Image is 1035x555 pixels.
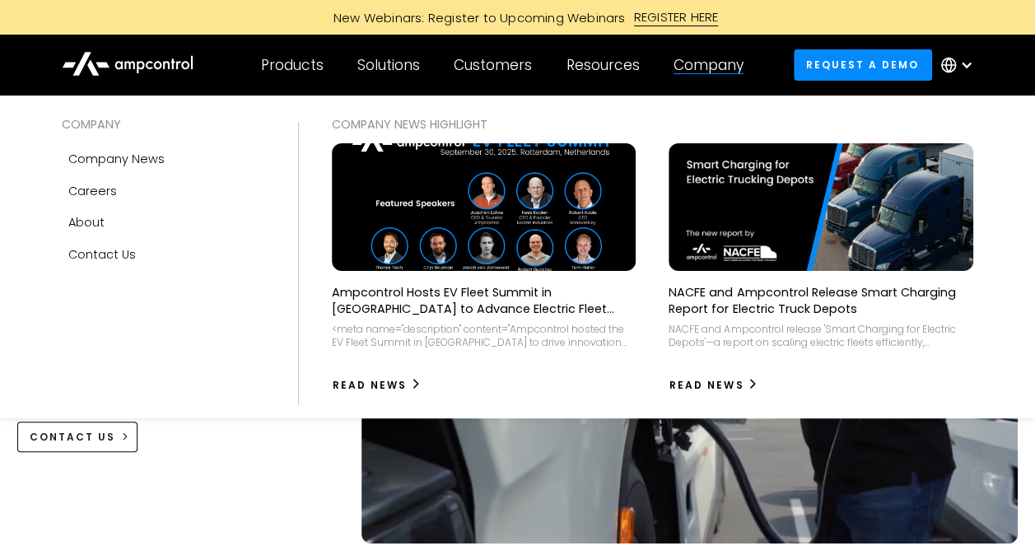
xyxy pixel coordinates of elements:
[332,284,636,317] p: Ampcontrol Hosts EV Fleet Summit in [GEOGRAPHIC_DATA] to Advance Electric Fleet Management in [GE...
[669,372,758,399] a: Read News
[62,175,265,207] a: Careers
[62,239,265,270] a: Contact Us
[634,8,719,26] div: REGISTER HERE
[332,323,636,348] div: <meta name="description" content="Ampcontrol hosted the EV Fleet Summit in [GEOGRAPHIC_DATA] to d...
[68,245,136,264] div: Contact Us
[62,207,265,238] a: About
[261,56,324,74] div: Products
[17,422,138,452] a: CONTACT US
[669,323,972,348] div: NACFE and Ampcontrol release 'Smart Charging for Electric Depots'—a report on scaling electric fl...
[454,56,532,74] div: Customers
[669,378,744,393] div: Read News
[68,150,165,168] div: Company news
[317,9,634,26] div: New Webinars: Register to Upcoming Webinars
[674,56,744,74] div: Company
[68,213,105,231] div: About
[62,143,265,175] a: Company news
[332,115,973,133] div: COMPANY NEWS Highlight
[669,284,972,317] p: NACFE and Ampcontrol Release Smart Charging Report for Electric Truck Depots
[566,56,639,74] div: Resources
[30,430,115,445] div: CONTACT US
[357,56,420,74] div: Solutions
[68,182,117,200] div: Careers
[62,115,265,133] div: COMPANY
[333,378,407,393] div: Read News
[332,372,422,399] a: Read News
[794,49,932,80] a: Request a demo
[147,8,888,26] a: New Webinars: Register to Upcoming WebinarsREGISTER HERE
